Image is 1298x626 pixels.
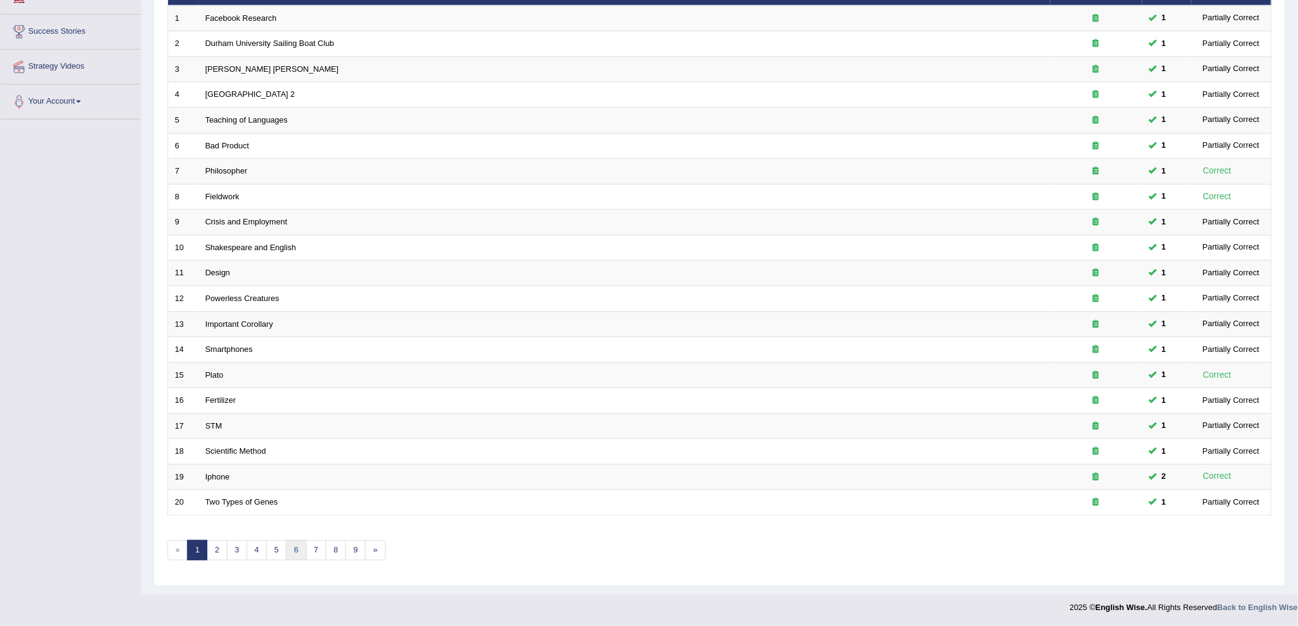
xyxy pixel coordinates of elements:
[168,6,199,31] td: 1
[1157,470,1171,483] span: You can still take this question
[205,115,288,124] a: Teaching of Languages
[1157,292,1171,305] span: You can still take this question
[205,472,230,481] a: Iphone
[168,56,199,82] td: 3
[1198,189,1237,204] div: Correct
[1057,370,1135,381] div: Exam occurring question
[205,395,236,405] a: Fertilizer
[168,210,199,235] td: 9
[1198,37,1264,50] div: Partially Correct
[205,345,253,354] a: Smartphones
[286,540,306,560] a: 6
[205,370,224,380] a: Plato
[1057,140,1135,152] div: Exam occurring question
[1157,63,1171,75] span: You can still take this question
[205,217,288,226] a: Crisis and Employment
[205,421,222,430] a: STM
[1198,368,1237,382] div: Correct
[1157,113,1171,126] span: You can still take this question
[1198,445,1264,458] div: Partially Correct
[1198,292,1264,305] div: Partially Correct
[1,50,140,80] a: Strategy Videos
[1,85,140,115] a: Your Account
[205,268,230,277] a: Design
[1198,164,1237,178] div: Correct
[205,13,277,23] a: Facebook Research
[168,261,199,286] td: 11
[1198,496,1264,509] div: Partially Correct
[1198,88,1264,101] div: Partially Correct
[1198,394,1264,407] div: Partially Correct
[205,192,240,201] a: Fieldwork
[168,388,199,414] td: 16
[1198,63,1264,75] div: Partially Correct
[205,141,250,150] a: Bad Product
[1057,446,1135,457] div: Exam occurring question
[205,497,278,506] a: Two Types of Genes
[1218,603,1298,612] a: Back to English Wise
[247,540,267,560] a: 4
[167,540,188,560] span: «
[1157,139,1171,152] span: You can still take this question
[1057,344,1135,356] div: Exam occurring question
[1057,216,1135,228] div: Exam occurring question
[1157,190,1171,203] span: You can still take this question
[205,446,266,456] a: Scientific Method
[1198,267,1264,280] div: Partially Correct
[168,464,199,490] td: 19
[1070,595,1298,613] div: 2025 © All Rights Reserved
[1057,13,1135,25] div: Exam occurring question
[365,540,385,560] a: »
[1198,470,1237,484] div: Correct
[168,184,199,210] td: 8
[1057,471,1135,483] div: Exam occurring question
[1057,115,1135,126] div: Exam occurring question
[205,39,334,48] a: Durham University Sailing Boat Club
[168,311,199,337] td: 13
[1157,37,1171,50] span: You can still take this question
[227,540,247,560] a: 3
[1057,191,1135,203] div: Exam occurring question
[1057,38,1135,50] div: Exam occurring question
[168,235,199,261] td: 10
[345,540,366,560] a: 9
[1157,216,1171,229] span: You can still take this question
[1198,113,1264,126] div: Partially Correct
[1057,421,1135,432] div: Exam occurring question
[1198,12,1264,25] div: Partially Correct
[168,490,199,516] td: 20
[1157,368,1171,381] span: You can still take this question
[1096,603,1147,612] strong: English Wise.
[1157,241,1171,254] span: You can still take this question
[205,319,274,329] a: Important Corollary
[326,540,346,560] a: 8
[1157,165,1171,178] span: You can still take this question
[266,540,286,560] a: 5
[1057,395,1135,407] div: Exam occurring question
[168,82,199,108] td: 4
[306,540,326,560] a: 7
[1157,445,1171,458] span: You can still take this question
[207,540,227,560] a: 2
[1198,318,1264,330] div: Partially Correct
[168,337,199,363] td: 14
[168,108,199,134] td: 5
[1157,12,1171,25] span: You can still take this question
[168,413,199,439] td: 17
[1157,267,1171,280] span: You can still take this question
[1157,318,1171,330] span: You can still take this question
[168,439,199,465] td: 18
[168,31,199,57] td: 2
[1057,64,1135,75] div: Exam occurring question
[1198,343,1264,356] div: Partially Correct
[205,243,296,252] a: Shakespeare and English
[1157,88,1171,101] span: You can still take this question
[1057,319,1135,330] div: Exam occurring question
[187,540,207,560] a: 1
[168,286,199,311] td: 12
[1198,241,1264,254] div: Partially Correct
[205,166,248,175] a: Philosopher
[168,362,199,388] td: 15
[1057,267,1135,279] div: Exam occurring question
